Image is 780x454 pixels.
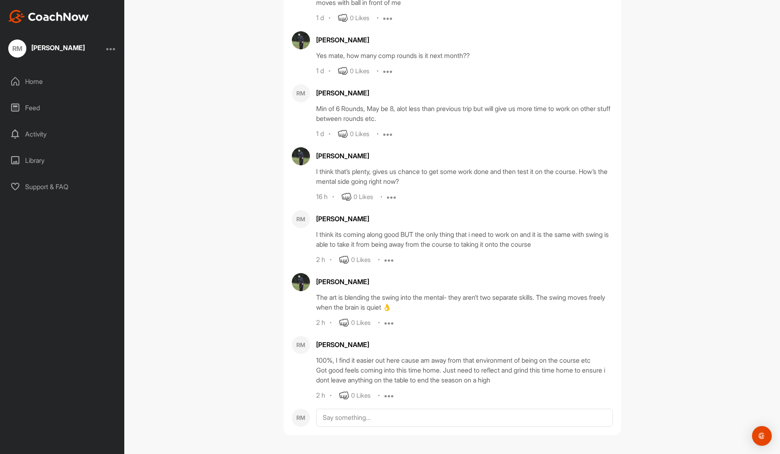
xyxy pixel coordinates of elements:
[316,355,613,385] div: 100%, I find it easier out here cause am away from that environment of being on the course etc Go...
[5,124,121,144] div: Activity
[350,14,369,23] div: 0 Likes
[316,256,325,264] div: 2 h
[316,340,613,350] div: [PERSON_NAME]
[316,14,324,22] div: 1 d
[292,31,310,49] img: avatar
[316,391,325,400] div: 2 h
[316,67,324,75] div: 1 d
[292,273,310,291] img: avatar
[316,277,613,287] div: [PERSON_NAME]
[292,409,310,427] div: RM
[8,39,26,58] div: RM
[316,88,613,98] div: [PERSON_NAME]
[5,176,121,197] div: Support & FAQ
[5,71,121,92] div: Home
[316,130,324,138] div: 1 d
[316,35,613,45] div: [PERSON_NAME]
[752,426,772,446] div: Open Intercom Messenger
[316,104,613,123] div: Min of 6 Rounds, May be 8, alot less than previous trip but will give us more time to work on oth...
[31,44,85,51] div: [PERSON_NAME]
[292,84,310,102] div: RM
[316,229,613,249] div: I think its coming along good BUT the only thing that i need to work on and it is the same with s...
[316,292,613,312] div: The art is blending the swing into the mental- they aren’t two separate skills. The swing moves f...
[316,51,613,60] div: Yes mate, how many comp rounds is it next month??
[351,318,370,328] div: 0 Likes
[316,193,328,201] div: 16 h
[351,391,370,401] div: 0 Likes
[5,150,121,171] div: Library
[316,319,325,327] div: 2 h
[350,130,369,139] div: 0 Likes
[292,210,310,228] div: RM
[292,336,310,354] div: RM
[316,214,613,224] div: [PERSON_NAME]
[316,167,613,186] div: I think that’s plenty, gives us chance to get some work done and then test it on the course. How’...
[292,147,310,165] img: avatar
[350,67,369,76] div: 0 Likes
[8,10,89,23] img: CoachNow
[5,97,121,118] div: Feed
[351,255,370,265] div: 0 Likes
[354,192,373,202] div: 0 Likes
[316,151,613,161] div: [PERSON_NAME]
